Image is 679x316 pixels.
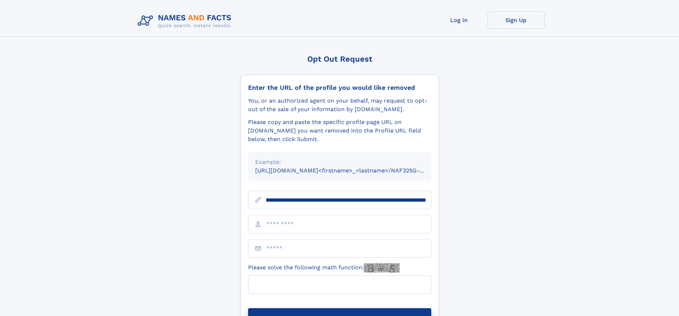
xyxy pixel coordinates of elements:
[431,11,488,29] a: Log In
[248,118,431,144] div: Please copy and paste the specific profile page URL on [DOMAIN_NAME] you want removed into the Pr...
[248,97,431,114] div: You, or an authorized agent on your behalf, may request to opt-out of the sale of your informatio...
[255,158,424,166] div: Example:
[488,11,545,29] a: Sign Up
[255,167,445,174] small: [URL][DOMAIN_NAME]<firstname>_<lastname>/NAF325G-xxxxxxxx
[135,11,237,31] img: Logo Names and Facts
[248,84,431,92] div: Enter the URL of the profile you would like removed
[241,55,439,63] div: Opt Out Request
[248,263,400,273] label: Please solve the following math function:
